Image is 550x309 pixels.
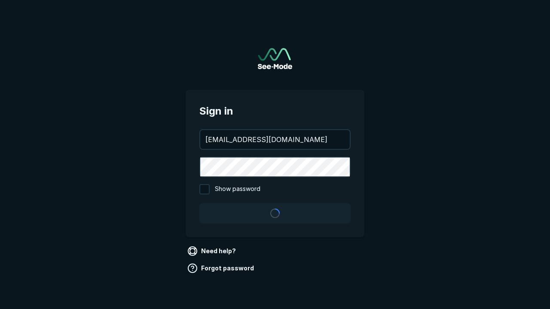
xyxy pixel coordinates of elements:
span: Show password [215,184,260,194]
a: Go to sign in [258,48,292,69]
input: your@email.com [200,130,350,149]
a: Forgot password [186,261,257,275]
a: Need help? [186,244,239,258]
span: Sign in [199,103,351,119]
img: See-Mode Logo [258,48,292,69]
